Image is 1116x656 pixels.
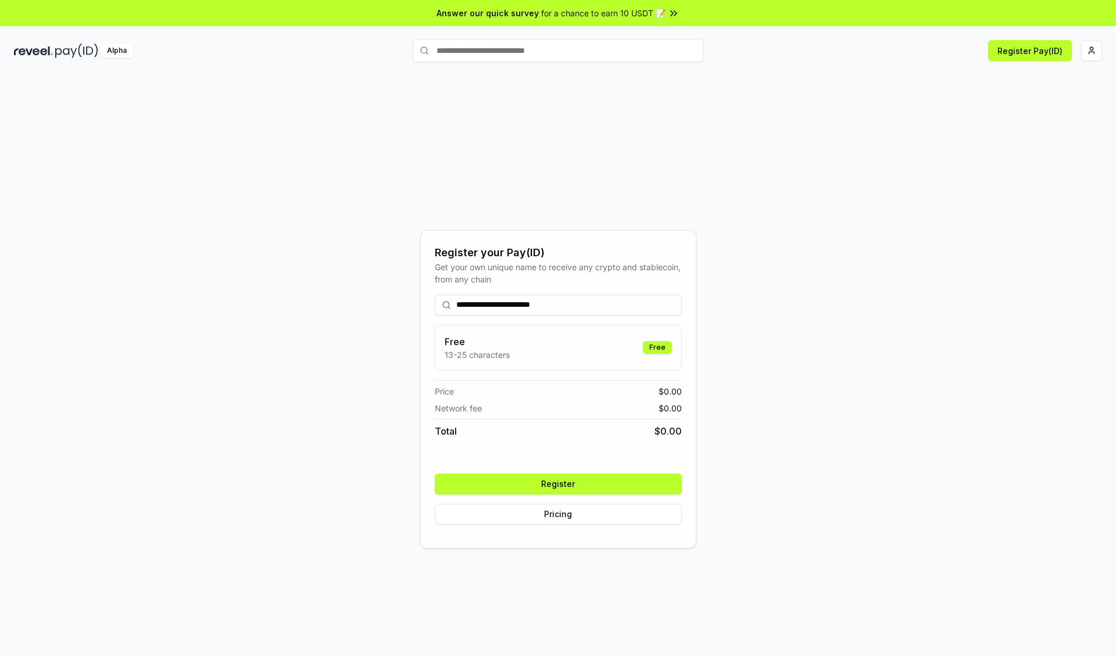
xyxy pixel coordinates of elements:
[643,341,672,354] div: Free
[14,44,53,58] img: reveel_dark
[435,424,457,438] span: Total
[55,44,98,58] img: pay_id
[445,349,510,361] p: 13-25 characters
[654,424,682,438] span: $ 0.00
[437,7,539,19] span: Answer our quick survey
[435,385,454,397] span: Price
[435,474,682,494] button: Register
[435,504,682,525] button: Pricing
[101,44,133,58] div: Alpha
[659,385,682,397] span: $ 0.00
[435,402,482,414] span: Network fee
[435,261,682,285] div: Get your own unique name to receive any crypto and stablecoin, from any chain
[435,245,682,261] div: Register your Pay(ID)
[445,335,510,349] h3: Free
[988,40,1072,61] button: Register Pay(ID)
[541,7,666,19] span: for a chance to earn 10 USDT 📝
[659,402,682,414] span: $ 0.00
